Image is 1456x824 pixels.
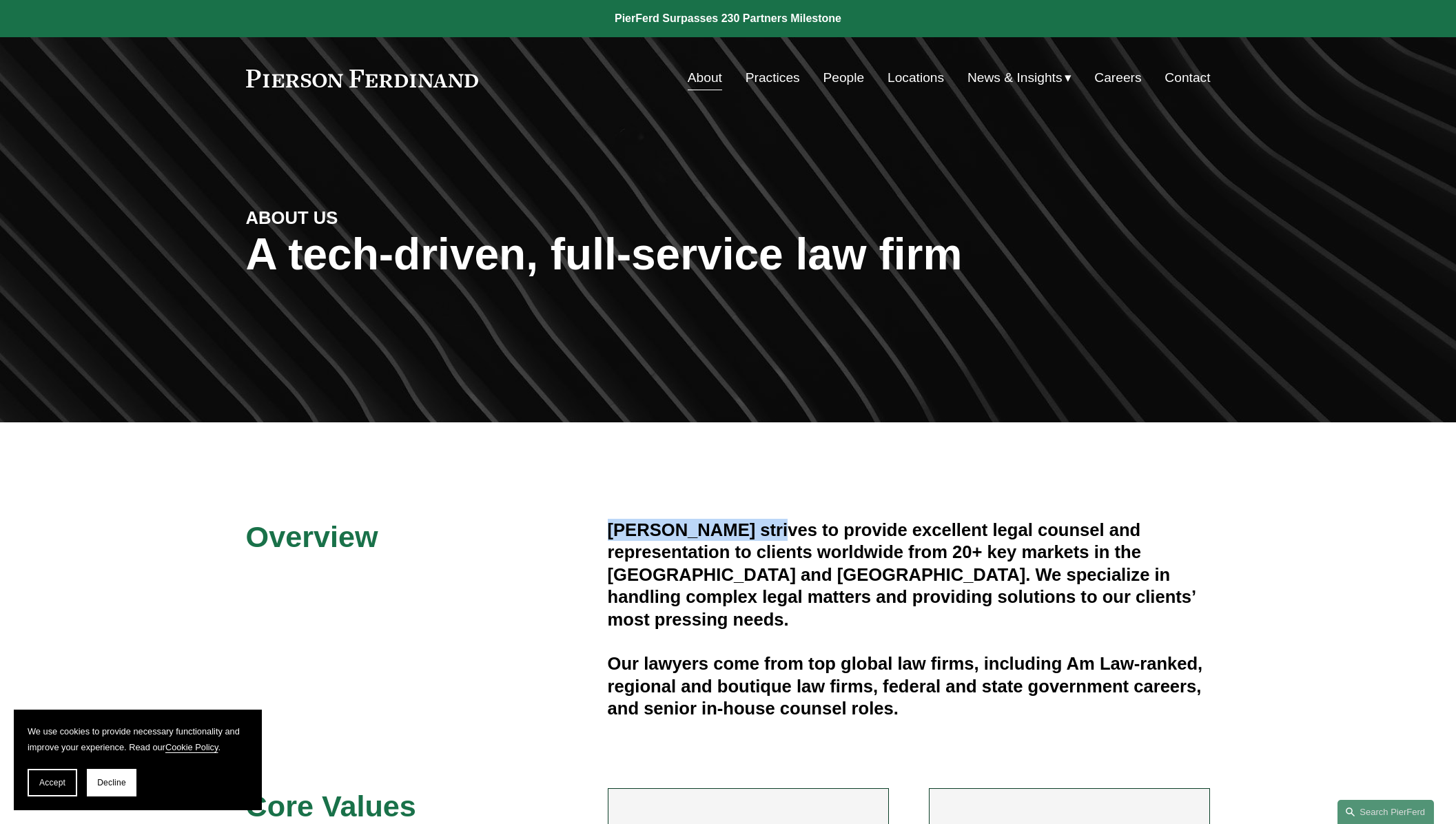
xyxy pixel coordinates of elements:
a: Search this site [1337,800,1434,824]
a: People [823,65,864,91]
a: About [688,65,722,91]
span: News & Insights [967,66,1063,90]
h4: Our lawyers come from top global law firms, including Am Law-ranked, regional and boutique law fi... [608,652,1211,719]
strong: ABOUT US [246,208,338,227]
span: Decline [97,778,126,787]
span: Accept [39,778,65,787]
h1: A tech-driven, full-service law firm [246,229,1211,280]
p: We use cookies to provide necessary functionality and improve your experience. Read our . [28,723,248,755]
a: Careers [1094,65,1141,91]
section: Cookie banner [14,710,262,810]
span: Core Values [246,790,416,823]
button: Decline [87,769,136,796]
a: folder dropdown [967,65,1072,91]
button: Accept [28,769,77,796]
a: Locations [888,65,944,91]
h4: [PERSON_NAME] strives to provide excellent legal counsel and representation to clients worldwide ... [608,519,1211,630]
a: Cookie Policy [165,742,218,752]
a: Contact [1165,65,1210,91]
a: Practices [746,65,800,91]
span: Overview [246,520,378,553]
